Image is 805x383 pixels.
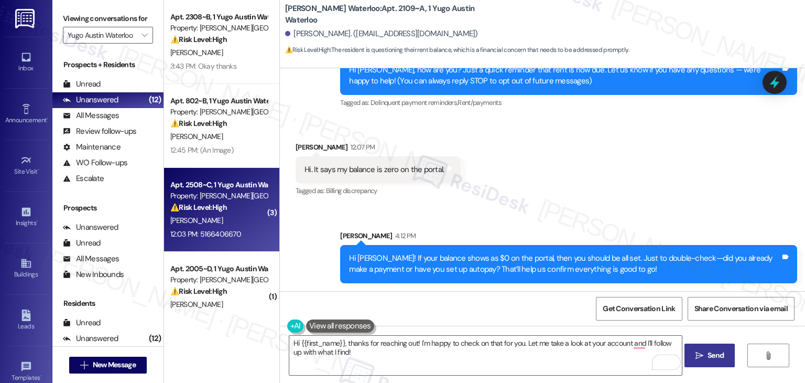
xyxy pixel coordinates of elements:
[694,303,788,314] span: Share Conversation via email
[63,110,119,121] div: All Messages
[63,253,119,264] div: All Messages
[63,317,101,328] div: Unread
[146,92,164,108] div: (12)
[289,336,682,375] textarea: To enrich screen reader interactions, please activate Accessibility in Grammarly extension settings
[458,98,502,107] span: Rent/payments
[38,166,39,174] span: •
[285,28,478,39] div: [PERSON_NAME]. ([EMAIL_ADDRESS][DOMAIN_NAME])
[170,203,227,212] strong: ⚠️ Risk Level: High
[47,115,48,122] span: •
[63,333,118,344] div: Unanswered
[326,186,377,195] span: Billing discrepancy
[142,31,147,39] i: 
[349,253,780,275] div: Hi [PERSON_NAME]! If your balance shows as $0 on the portal, then you should be all set. Just to ...
[348,142,375,153] div: 12:07 PM
[684,344,735,367] button: Send
[170,23,267,34] div: Property: [PERSON_NAME][GEOGRAPHIC_DATA]
[52,59,164,70] div: Prospects + Residents
[69,357,147,374] button: New Message
[63,222,118,233] div: Unanswered
[170,274,267,285] div: Property: [PERSON_NAME][GEOGRAPHIC_DATA]
[63,142,121,153] div: Maintenance
[695,352,703,360] i: 
[52,203,164,214] div: Prospects
[285,45,629,56] span: : The resident is questioning their rent balance, which is a financial concern that needs to be a...
[764,352,772,360] i: 
[285,3,495,26] b: [PERSON_NAME] Waterloo: Apt. 2109~A, 1 Yugo Austin Waterloo
[170,61,236,71] div: 3:43 PM: Okay thanks
[63,238,101,249] div: Unread
[5,203,47,231] a: Insights •
[170,263,267,274] div: Apt. 2005~D, 1 Yugo Austin Waterloo
[170,216,223,225] span: [PERSON_NAME]
[170,145,233,155] div: 12:45 PM: (An Image)
[603,303,675,314] span: Get Conversation Link
[170,107,267,118] div: Property: [PERSON_NAME][GEOGRAPHIC_DATA]
[170,119,227,128] strong: ⚠️ Risk Level: High
[340,230,797,245] div: [PERSON_NAME]
[36,218,38,225] span: •
[5,152,47,180] a: Site Visit •
[340,95,797,110] div: Tagged as:
[63,173,104,184] div: Escalate
[146,331,164,347] div: (12)
[5,48,47,77] a: Inbox
[63,269,124,280] div: New Inbounds
[296,142,461,156] div: [PERSON_NAME]
[15,9,37,28] img: ResiDesk Logo
[5,254,47,283] a: Buildings
[40,373,42,380] span: •
[708,350,724,361] span: Send
[63,126,136,137] div: Review follow-ups
[93,359,136,370] span: New Message
[68,27,136,44] input: All communities
[393,230,416,241] div: 4:12 PM
[170,48,223,57] span: [PERSON_NAME]
[304,164,444,175] div: Hi. It says my balance is zero on the portal.
[170,229,241,239] div: 12:03 PM: 5166406670
[80,361,88,369] i: 
[349,65,780,87] div: Hi [PERSON_NAME], how are you? Just a quick reminder that rent is now due. Let us know if you hav...
[170,12,267,23] div: Apt. 2308~B, 1 Yugo Austin Waterloo
[170,179,267,190] div: Apt. 2508~C, 1 Yugo Austin Waterloo
[170,95,267,107] div: Apt. 802~B, 1 Yugo Austin Waterloo
[296,183,461,198] div: Tagged as:
[63,79,101,90] div: Unread
[170,190,267,201] div: Property: [PERSON_NAME][GEOGRAPHIC_DATA]
[5,306,47,335] a: Leads
[170,35,227,44] strong: ⚠️ Risk Level: High
[596,297,682,321] button: Get Conversation Link
[170,300,223,309] span: [PERSON_NAME]
[285,46,330,54] strong: ⚠️ Risk Level: High
[63,157,127,168] div: WO Follow-ups
[52,298,164,309] div: Residents
[170,286,227,296] strong: ⚠️ Risk Level: High
[63,94,118,105] div: Unanswered
[371,98,458,107] span: Delinquent payment reminders ,
[170,132,223,141] span: [PERSON_NAME]
[688,297,795,321] button: Share Conversation via email
[63,10,153,27] label: Viewing conversations for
